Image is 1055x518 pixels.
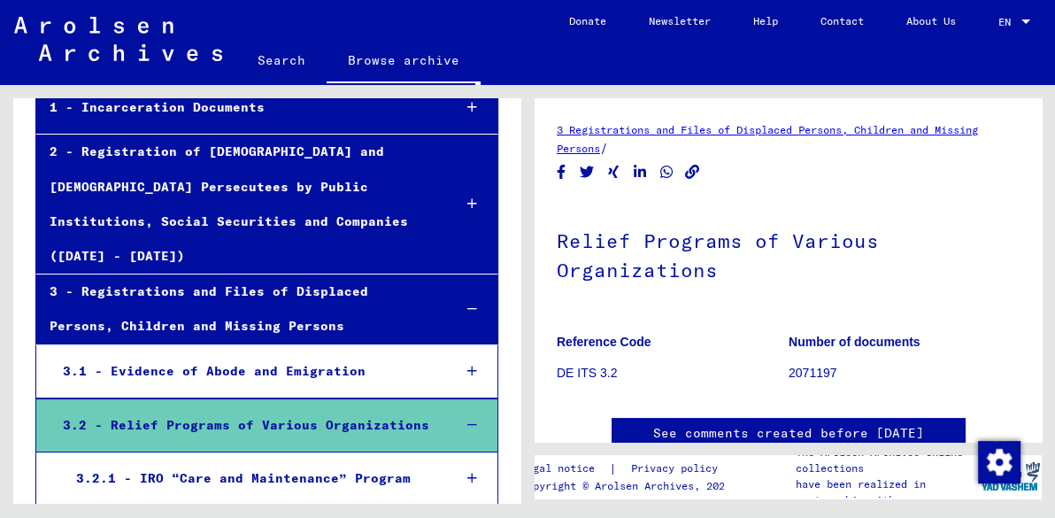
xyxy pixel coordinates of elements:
[578,161,597,183] button: Share on Twitter
[36,90,438,125] div: 1 - Incarceration Documents
[683,161,702,183] button: Copy link
[63,461,438,496] div: 3.2.1 - IRO “Care and Maintenance” Program
[520,478,739,494] p: Copyright © Arolsen Archives, 2021
[653,424,924,443] a: See comments created before [DATE]
[796,445,978,476] p: The Arolsen Archives online collections
[50,408,438,443] div: 3.2 - Relief Programs of Various Organizations
[36,135,438,274] div: 2 - Registration of [DEMOGRAPHIC_DATA] and [DEMOGRAPHIC_DATA] Persecutees by Public Institutions,...
[36,274,438,344] div: 3 - Registrations and Files of Displaced Persons, Children and Missing Persons
[236,39,327,81] a: Search
[605,161,623,183] button: Share on Xing
[520,460,739,478] div: |
[796,476,978,508] p: have been realized in partnership with
[600,140,608,156] span: /
[557,200,1020,307] h1: Relief Programs of Various Organizations
[631,161,650,183] button: Share on LinkedIn
[977,440,1020,483] div: Change consent
[327,39,481,85] a: Browse archive
[789,364,1020,383] p: 2071197
[557,335,651,349] b: Reference Code
[520,460,609,478] a: Legal notice
[552,161,571,183] button: Share on Facebook
[557,123,978,155] a: 3 Registrations and Files of Displaced Persons, Children and Missing Persons
[789,335,920,349] b: Number of documents
[50,354,438,389] div: 3.1 - Evidence of Abode and Emigration
[14,17,222,61] img: Arolsen_neg.svg
[617,460,739,478] a: Privacy policy
[978,441,1020,483] img: Change consent
[658,161,676,183] button: Share on WhatsApp
[557,364,788,383] p: DE ITS 3.2
[998,16,1018,28] span: EN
